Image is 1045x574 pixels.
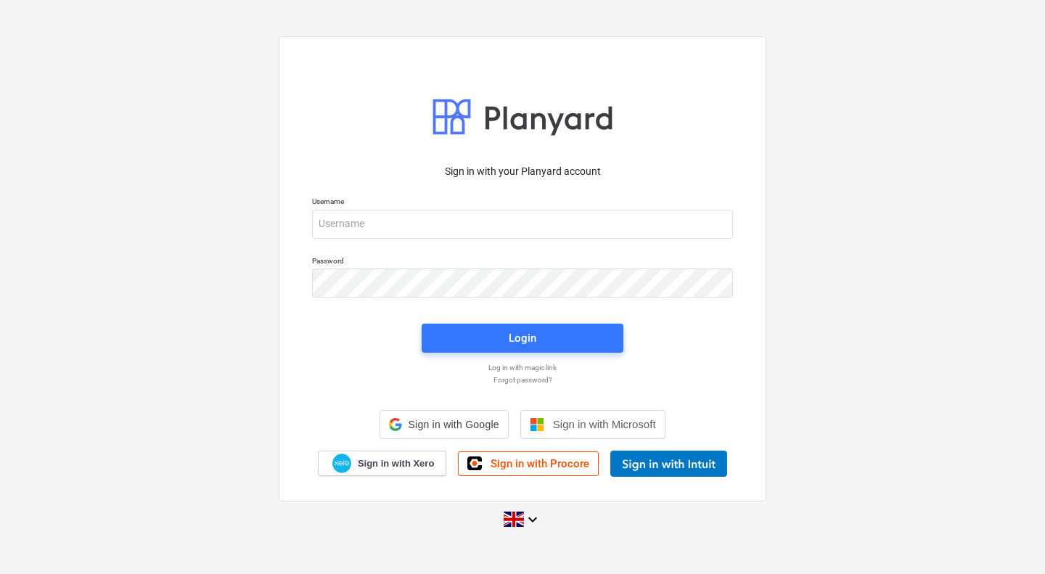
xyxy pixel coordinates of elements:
[380,410,508,439] div: Sign in with Google
[312,210,733,239] input: Username
[408,419,499,430] span: Sign in with Google
[458,451,599,476] a: Sign in with Procore
[491,457,589,470] span: Sign in with Procore
[312,256,733,268] p: Password
[358,457,434,470] span: Sign in with Xero
[318,451,447,476] a: Sign in with Xero
[530,417,544,432] img: Microsoft logo
[312,164,733,179] p: Sign in with your Planyard account
[524,511,541,528] i: keyboard_arrow_down
[312,197,733,209] p: Username
[305,363,740,372] a: Log in with magic link
[553,418,656,430] span: Sign in with Microsoft
[305,375,740,385] a: Forgot password?
[422,324,623,353] button: Login
[332,454,351,473] img: Xero logo
[509,329,536,348] div: Login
